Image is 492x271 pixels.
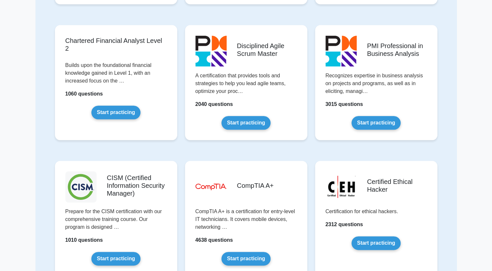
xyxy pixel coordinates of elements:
[221,252,271,265] a: Start practicing
[352,236,401,250] a: Start practicing
[91,252,140,265] a: Start practicing
[221,116,271,130] a: Start practicing
[352,116,401,130] a: Start practicing
[91,106,140,119] a: Start practicing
